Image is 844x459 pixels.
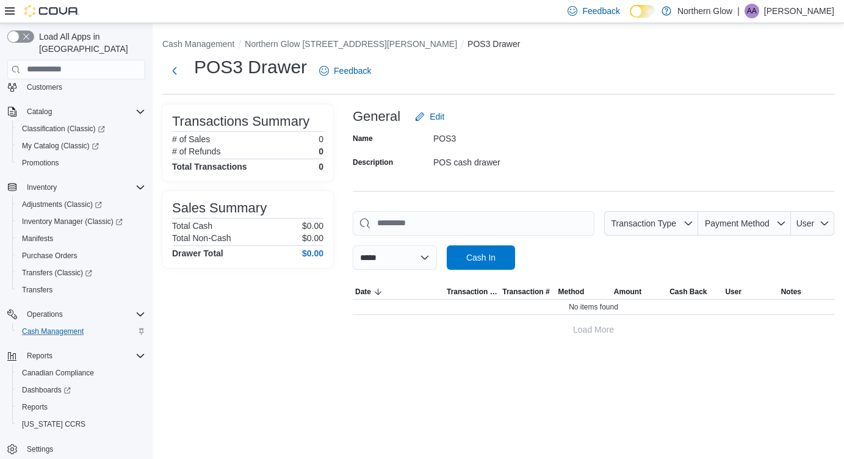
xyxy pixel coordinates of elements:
[573,323,614,336] span: Load More
[433,153,597,167] div: POS cash drawer
[22,268,92,278] span: Transfers (Classic)
[22,141,99,151] span: My Catalog (Classic)
[17,197,145,212] span: Adjustments (Classic)
[723,284,778,299] button: User
[17,197,107,212] a: Adjustments (Classic)
[2,78,150,96] button: Customers
[22,327,84,336] span: Cash Management
[725,287,741,297] span: User
[22,234,53,244] span: Manifests
[319,162,323,172] h4: 0
[796,219,815,228] span: User
[2,306,150,323] button: Operations
[17,366,145,380] span: Canadian Compliance
[17,266,145,280] span: Transfers (Classic)
[17,283,57,297] a: Transfers
[17,139,104,153] a: My Catalog (Classic)
[17,121,110,136] a: Classification (Classic)
[500,284,555,299] button: Transaction #
[12,264,150,281] a: Transfers (Classic)
[27,309,63,319] span: Operations
[17,156,145,170] span: Promotions
[353,284,444,299] button: Date
[698,211,791,236] button: Payment Method
[502,287,549,297] span: Transaction #
[353,134,373,143] label: Name
[34,31,145,55] span: Load All Apps in [GEOGRAPHIC_DATA]
[12,416,150,433] button: [US_STATE] CCRS
[17,383,145,397] span: Dashboards
[705,219,770,228] span: Payment Method
[22,200,102,209] span: Adjustments (Classic)
[779,284,834,299] button: Notes
[22,402,48,412] span: Reports
[172,248,223,258] h4: Drawer Total
[17,231,58,246] a: Manifests
[2,347,150,364] button: Reports
[614,287,641,297] span: Amount
[12,399,150,416] button: Reports
[745,4,759,18] div: Alison Albert
[17,417,145,432] span: Washington CCRS
[17,139,145,153] span: My Catalog (Classic)
[2,179,150,196] button: Inventory
[12,381,150,399] a: Dashboards
[17,231,145,246] span: Manifests
[12,281,150,298] button: Transfers
[302,221,323,231] p: $0.00
[12,230,150,247] button: Manifests
[558,287,585,297] span: Method
[17,248,82,263] a: Purchase Orders
[22,80,67,95] a: Customers
[172,221,212,231] h6: Total Cash
[22,307,68,322] button: Operations
[611,219,676,228] span: Transaction Type
[12,137,150,154] a: My Catalog (Classic)
[12,364,150,381] button: Canadian Compliance
[430,110,444,123] span: Edit
[22,442,58,457] a: Settings
[17,400,52,414] a: Reports
[302,248,323,258] h4: $0.00
[22,104,57,119] button: Catalog
[353,157,393,167] label: Description
[747,4,757,18] span: AA
[433,129,597,143] div: POS3
[22,368,94,378] span: Canadian Compliance
[791,211,834,236] button: User
[17,248,145,263] span: Purchase Orders
[27,107,52,117] span: Catalog
[447,245,515,270] button: Cash In
[12,120,150,137] a: Classification (Classic)
[630,5,655,18] input: Dark Mode
[17,400,145,414] span: Reports
[302,233,323,243] p: $0.00
[353,317,834,342] button: Load More
[172,233,231,243] h6: Total Non-Cash
[447,287,497,297] span: Transaction Type
[17,417,90,432] a: [US_STATE] CCRS
[2,440,150,458] button: Settings
[27,82,62,92] span: Customers
[12,247,150,264] button: Purchase Orders
[27,351,52,361] span: Reports
[22,349,57,363] button: Reports
[162,59,187,83] button: Next
[17,324,145,339] span: Cash Management
[17,383,76,397] a: Dashboards
[22,217,123,226] span: Inventory Manager (Classic)
[582,5,619,17] span: Feedback
[172,134,210,144] h6: # of Sales
[319,134,323,144] p: 0
[764,4,834,18] p: [PERSON_NAME]
[17,214,145,229] span: Inventory Manager (Classic)
[22,349,145,363] span: Reports
[611,284,667,299] button: Amount
[22,180,145,195] span: Inventory
[17,324,88,339] a: Cash Management
[17,266,97,280] a: Transfers (Classic)
[466,251,496,264] span: Cash In
[17,121,145,136] span: Classification (Classic)
[737,4,740,18] p: |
